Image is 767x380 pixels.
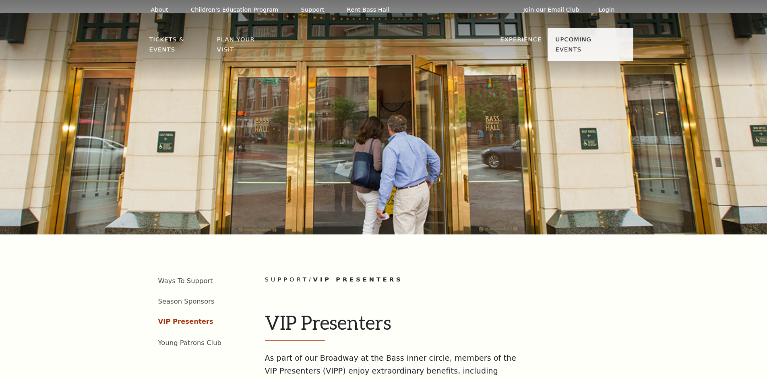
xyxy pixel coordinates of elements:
p: / [265,275,633,285]
a: Ways To Support [158,277,213,285]
a: Season Sponsors [158,298,215,305]
a: Young Patrons Club [158,339,222,347]
p: Children's Education Program [191,6,279,13]
span: Support [265,276,309,283]
p: Rent Bass Hall [347,6,390,13]
p: Experience [500,35,542,49]
p: Tickets & Events [149,35,212,59]
p: Upcoming Events [556,35,618,59]
p: Support [301,6,325,13]
h1: VIP Presenters [265,311,633,341]
a: VIP Presenters [158,318,213,325]
p: About [151,6,168,13]
span: VIP Presenters [313,276,403,283]
p: Plan Your Visit [217,35,273,59]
